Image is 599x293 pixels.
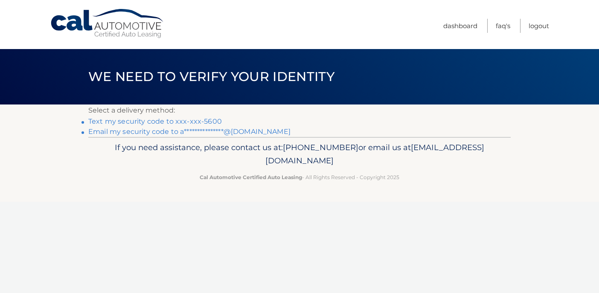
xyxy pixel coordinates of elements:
span: [PHONE_NUMBER] [283,142,358,152]
strong: Cal Automotive Certified Auto Leasing [200,174,302,180]
a: Text my security code to xxx-xxx-5600 [88,117,222,125]
a: Dashboard [443,19,477,33]
a: Logout [529,19,549,33]
p: If you need assistance, please contact us at: or email us at [94,141,505,168]
span: We need to verify your identity [88,69,334,84]
a: FAQ's [496,19,510,33]
p: - All Rights Reserved - Copyright 2025 [94,173,505,182]
a: Cal Automotive [50,9,165,39]
p: Select a delivery method: [88,104,511,116]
